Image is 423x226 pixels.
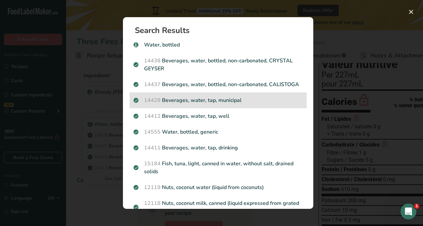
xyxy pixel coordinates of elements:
[144,113,161,120] span: 14412
[134,128,303,136] p: Water, bottled, generic
[144,144,161,151] span: 14411
[414,204,419,209] span: 1
[134,199,303,215] p: Nuts, coconut milk, canned (liquid expressed from grated meat and water)
[144,97,161,104] span: 14429
[134,41,303,49] p: Water, bottled
[144,57,161,64] span: 14438
[134,96,303,104] p: Beverages, water, tap, municipal
[134,81,303,88] p: Beverages, water, bottled, non-carbonated, CALISTOGA
[144,200,161,207] span: 12118
[135,26,307,34] h1: Search Results
[144,184,161,191] span: 12119
[134,57,303,73] p: Beverages, water, bottled, non-carbonated, CRYSTAL GEYSER
[134,183,303,191] p: Nuts, coconut water (liquid from coconuts)
[144,128,161,136] span: 14555
[134,144,303,152] p: Beverages, water, tap, drinking
[401,204,416,219] iframe: Intercom live chat
[144,160,161,167] span: 15184
[134,112,303,120] p: Beverages, water, tap, well
[144,81,161,88] span: 14437
[134,160,303,176] p: Fish, tuna, light, canned in water, without salt, drained solids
